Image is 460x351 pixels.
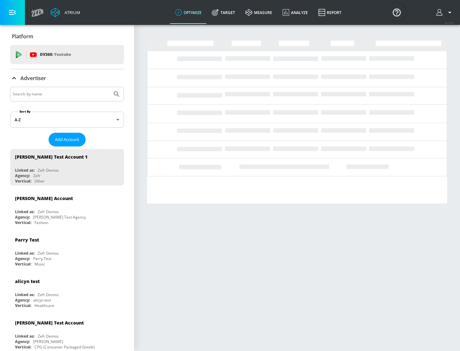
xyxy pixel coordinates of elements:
div: Platform [10,27,124,45]
button: Add Account [49,133,86,146]
div: Agency: [15,214,30,220]
div: A-Z [10,112,124,128]
div: Zefr Demos [38,168,59,173]
a: optimize [170,1,207,24]
span: Add Account [55,136,79,143]
div: Zefr Demos [38,250,59,256]
div: Other [34,178,45,184]
div: Agency: [15,173,30,178]
div: Linked as: [15,250,34,256]
div: CPG (Consumer Packaged Goods) [34,344,95,350]
a: Atrium [50,8,80,17]
div: [PERSON_NAME] AccountLinked as:Zefr DemosAgency:[PERSON_NAME] Test AgencyVertical:Fashion [10,190,124,227]
p: DV360: [40,51,71,58]
div: Zefr Demos [38,209,59,214]
div: Fashion [34,220,48,225]
div: Vertical: [15,344,31,350]
div: Vertical: [15,261,31,267]
div: alicyn test [15,278,40,284]
div: [PERSON_NAME] Account [15,195,73,201]
a: Analyze [277,1,313,24]
input: Search by name [13,90,110,98]
div: Linked as: [15,168,34,173]
p: Youtube [54,51,71,58]
button: Open Resource Center [388,3,406,21]
div: Parry Test [33,256,51,261]
div: Advertiser [10,69,124,87]
div: alicyn testLinked as:Zefr DemosAgency:alicyn testVertical:Healthcare [10,273,124,310]
div: Vertical: [15,178,31,184]
div: alicyn test [33,297,51,303]
div: Linked as: [15,333,34,339]
div: Agency: [15,256,30,261]
div: Atrium [62,10,80,15]
div: [PERSON_NAME] [33,339,63,344]
div: Parry TestLinked as:Zefr DemosAgency:Parry TestVertical:Music [10,232,124,268]
a: Target [207,1,240,24]
div: Agency: [15,297,30,303]
div: Linked as: [15,209,34,214]
div: DV360: Youtube [10,45,124,64]
div: [PERSON_NAME] Test Account [15,320,84,326]
label: Sort By [18,109,32,114]
div: Zefr [33,173,41,178]
div: [PERSON_NAME] Test Account 1Linked as:Zefr DemosAgency:ZefrVertical:Other [10,149,124,185]
div: Vertical: [15,220,31,225]
p: Platform [12,33,33,40]
span: v 4.19.0 [445,21,454,25]
div: [PERSON_NAME] Test Account 1 [15,154,88,160]
div: Music [34,261,45,267]
div: Healthcare [34,303,54,308]
div: Vertical: [15,303,31,308]
p: Advertiser [20,75,46,82]
div: Zefr Demos [38,333,59,339]
div: Agency: [15,339,30,344]
a: Report [313,1,347,24]
a: measure [240,1,277,24]
div: Parry Test [15,237,39,243]
div: [PERSON_NAME] Test Agency [33,214,86,220]
div: Linked as: [15,292,34,297]
div: Zefr Demos [38,292,59,297]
